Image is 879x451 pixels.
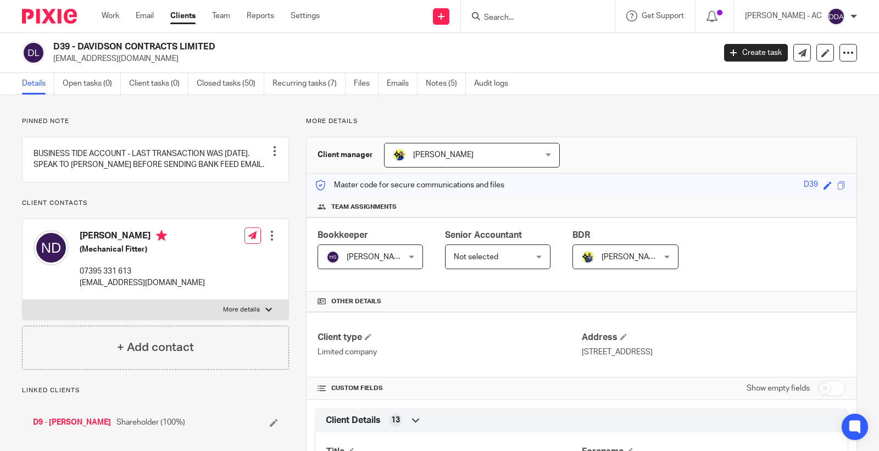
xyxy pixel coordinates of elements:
[474,73,516,94] a: Audit logs
[22,9,77,24] img: Pixie
[331,203,397,211] span: Team assignments
[318,347,581,358] p: Limited company
[747,383,810,394] label: Show empty fields
[724,44,788,62] a: Create task
[306,117,857,126] p: More details
[827,8,845,25] img: svg%3E
[426,73,466,94] a: Notes (5)
[804,179,818,192] div: D39
[318,149,373,160] h3: Client manager
[80,277,205,288] p: [EMAIL_ADDRESS][DOMAIN_NAME]
[454,253,498,261] span: Not selected
[136,10,154,21] a: Email
[331,297,381,306] span: Other details
[642,12,684,20] span: Get Support
[745,10,822,21] p: [PERSON_NAME] - AC
[116,417,185,428] span: Shareholder (100%)
[445,231,522,240] span: Senior Accountant
[326,250,340,264] img: svg%3E
[387,73,418,94] a: Emails
[318,231,368,240] span: Bookkeeper
[22,73,54,94] a: Details
[80,266,205,277] p: 07395 331 613
[170,10,196,21] a: Clients
[223,305,260,314] p: More details
[22,41,45,64] img: svg%3E
[117,339,194,356] h4: + Add contact
[102,10,119,21] a: Work
[326,415,381,426] span: Client Details
[413,151,474,159] span: [PERSON_NAME]
[318,384,581,393] h4: CUSTOM FIELDS
[581,250,594,264] img: Dennis-Starbridge.jpg
[63,73,121,94] a: Open tasks (0)
[80,244,205,255] h5: (Mechanical Fitter)
[22,386,289,395] p: Linked clients
[53,41,577,53] h2: D39 - DAVIDSON CONTRACTS LIMITED
[572,231,590,240] span: BDR
[272,73,346,94] a: Recurring tasks (7)
[602,253,662,261] span: [PERSON_NAME]
[22,117,289,126] p: Pinned note
[291,10,320,21] a: Settings
[391,415,400,426] span: 13
[33,417,111,428] a: D9 - [PERSON_NAME]
[22,199,289,208] p: Client contacts
[483,13,582,23] input: Search
[347,253,407,261] span: [PERSON_NAME]
[129,73,188,94] a: Client tasks (0)
[156,230,167,241] i: Primary
[80,230,205,244] h4: [PERSON_NAME]
[34,230,69,265] img: svg%3E
[318,332,581,343] h4: Client type
[212,10,230,21] a: Team
[315,180,504,191] p: Master code for secure communications and files
[582,332,845,343] h4: Address
[354,73,379,94] a: Files
[393,148,406,162] img: Bobo-Starbridge%201.jpg
[582,347,845,358] p: [STREET_ADDRESS]
[197,73,264,94] a: Closed tasks (50)
[247,10,274,21] a: Reports
[53,53,708,64] p: [EMAIL_ADDRESS][DOMAIN_NAME]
